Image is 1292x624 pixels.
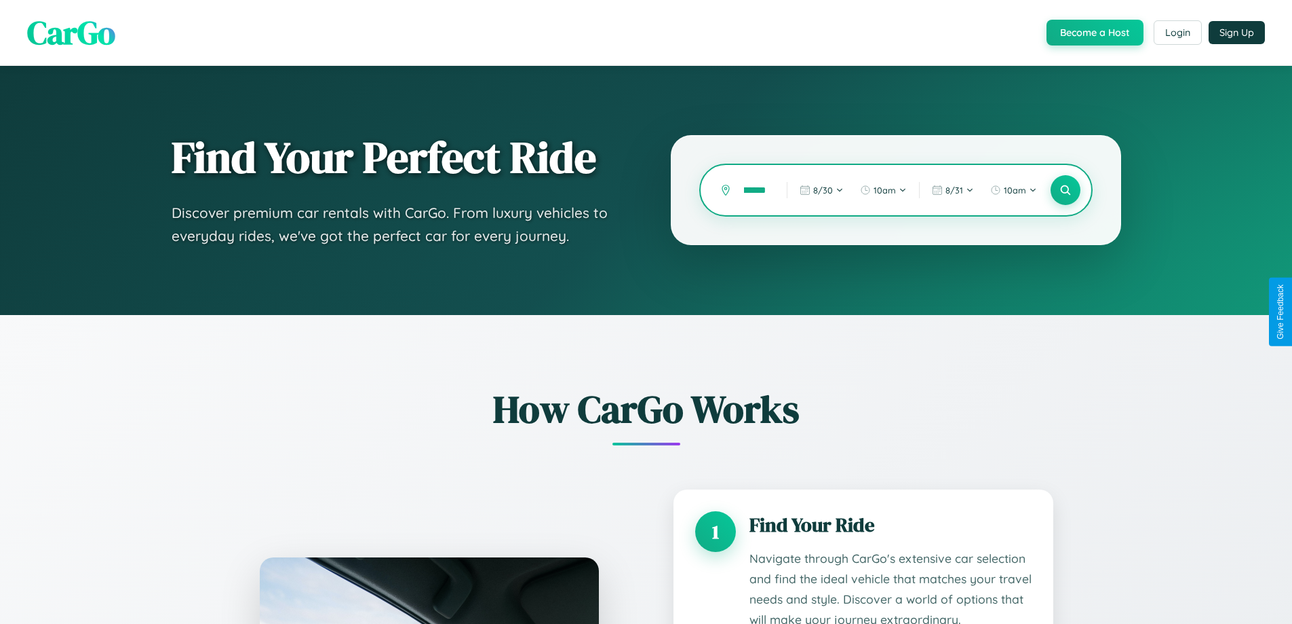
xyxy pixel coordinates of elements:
span: 10am [874,185,896,196]
p: Discover premium car rentals with CarGo. From luxury vehicles to everyday rides, we've got the pe... [172,202,617,247]
span: 8 / 30 [813,185,833,196]
div: Give Feedback [1276,285,1285,339]
button: Login [1154,20,1202,45]
button: 8/30 [793,179,850,201]
button: Sign Up [1209,21,1265,44]
h3: Find Your Ride [749,511,1032,538]
button: Become a Host [1046,20,1143,45]
div: 1 [695,511,736,552]
span: CarGo [27,10,115,55]
h1: Find Your Perfect Ride [172,134,617,181]
span: 8 / 31 [945,185,963,196]
button: 10am [983,179,1044,201]
button: 8/31 [925,179,981,201]
h2: How CarGo Works [239,383,1053,435]
span: 10am [1004,185,1026,196]
button: 10am [853,179,914,201]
